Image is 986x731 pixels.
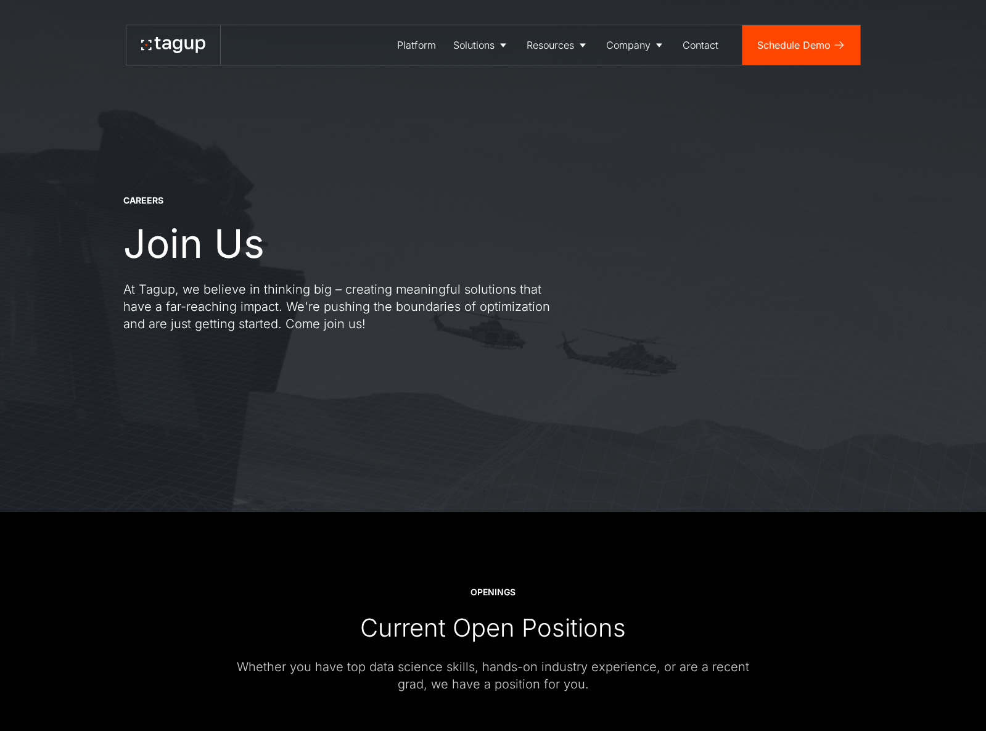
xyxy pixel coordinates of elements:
[598,25,674,65] a: Company
[470,586,516,598] div: OPENINGS
[123,194,163,207] div: CAREERS
[123,281,567,332] p: At Tagup, we believe in thinking big – creating meaningful solutions that have a far-reaching imp...
[388,25,445,65] a: Platform
[518,25,598,65] a: Resources
[742,25,860,65] a: Schedule Demo
[360,613,626,643] div: Current Open Positions
[222,658,765,693] div: Whether you have top data science skills, hands-on industry experience, or are a recent grad, we ...
[397,38,436,52] div: Platform
[606,38,651,52] div: Company
[674,25,727,65] a: Contact
[453,38,495,52] div: Solutions
[123,221,265,266] h1: Join Us
[683,38,718,52] div: Contact
[445,25,518,65] a: Solutions
[757,38,831,52] div: Schedule Demo
[527,38,574,52] div: Resources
